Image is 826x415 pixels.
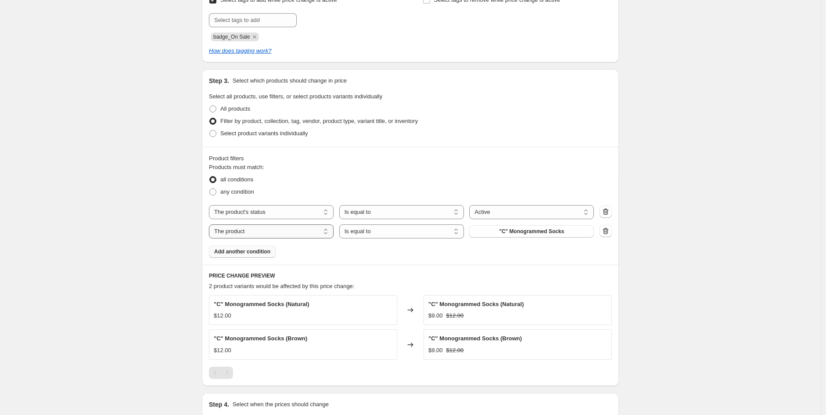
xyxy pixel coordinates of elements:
span: "C" Monogrammed Socks (Brown) [428,335,522,342]
span: "C" Monogrammed Socks [499,228,564,235]
button: Add another condition [209,245,276,258]
h6: PRICE CHANGE PREVIEW [209,272,612,279]
span: "C" Monogrammed Socks (Natural) [428,301,524,307]
strike: $12.00 [446,311,464,320]
h2: Step 4. [209,400,229,409]
div: $12.00 [214,311,231,320]
nav: Pagination [209,367,233,379]
p: Select when the prices should change [233,400,329,409]
span: "C" Monogrammed Socks (Natural) [214,301,309,307]
span: any condition [220,188,254,195]
div: Product filters [209,154,612,163]
button: "C" Monogrammed Socks [469,225,594,238]
span: all conditions [220,176,253,183]
a: How does tagging work? [209,47,271,54]
button: Remove badge_On Sale [251,33,259,41]
span: Select product variants individually [220,130,308,137]
span: Filter by product, collection, tag, vendor, product type, variant title, or inventory [220,118,418,124]
div: $9.00 [428,311,443,320]
span: "C" Monogrammed Socks (Brown) [214,335,307,342]
span: badge_On Sale [213,34,250,40]
strike: $12.00 [446,346,464,355]
div: $12.00 [214,346,231,355]
span: Products must match: [209,164,264,170]
p: Select which products should change in price [233,76,347,85]
input: Select tags to add [209,13,297,27]
span: All products [220,105,250,112]
h2: Step 3. [209,76,229,85]
span: Select all products, use filters, or select products variants individually [209,93,382,100]
span: 2 product variants would be affected by this price change: [209,283,354,289]
div: $9.00 [428,346,443,355]
span: Add another condition [214,248,270,255]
